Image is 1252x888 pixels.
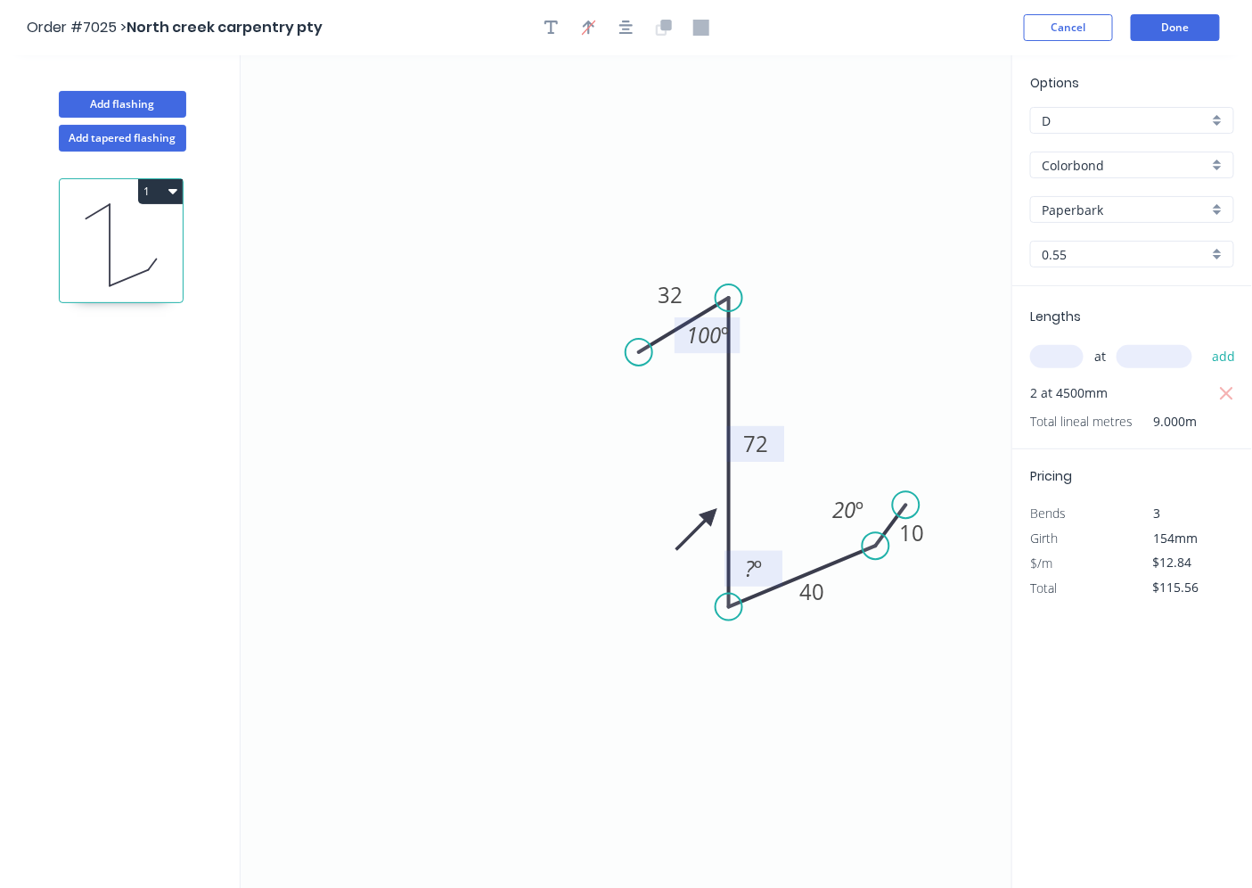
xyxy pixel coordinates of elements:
[27,17,127,37] span: Order #7025 >
[1154,505,1161,522] span: 3
[1203,341,1245,372] button: add
[1133,409,1198,434] span: 9.000m
[1030,580,1057,596] span: Total
[832,495,855,524] tspan: 20
[1030,505,1066,522] span: Bends
[127,17,323,37] span: North creek carpentry pty
[855,495,863,524] tspan: º
[1030,74,1079,92] span: Options
[59,91,186,118] button: Add flashing
[1030,381,1108,406] span: 2 at 4500mm
[745,554,755,583] tspan: ?
[1042,111,1208,130] input: Price level
[800,577,825,606] tspan: 40
[1154,530,1199,547] span: 154mm
[1131,14,1220,41] button: Done
[1030,467,1072,485] span: Pricing
[1042,245,1208,264] input: Thickness
[686,321,721,350] tspan: 100
[1042,201,1208,219] input: Colour
[1024,14,1113,41] button: Cancel
[138,179,183,204] button: 1
[1094,344,1106,369] span: at
[1030,409,1133,434] span: Total lineal metres
[1030,530,1058,547] span: Girth
[59,125,186,152] button: Add tapered flashing
[900,518,925,547] tspan: 10
[658,280,683,309] tspan: 32
[1042,156,1208,175] input: Material
[1030,555,1052,571] span: $/m
[754,554,762,583] tspan: º
[743,430,768,459] tspan: 72
[1030,308,1081,325] span: Lengths
[721,321,729,350] tspan: º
